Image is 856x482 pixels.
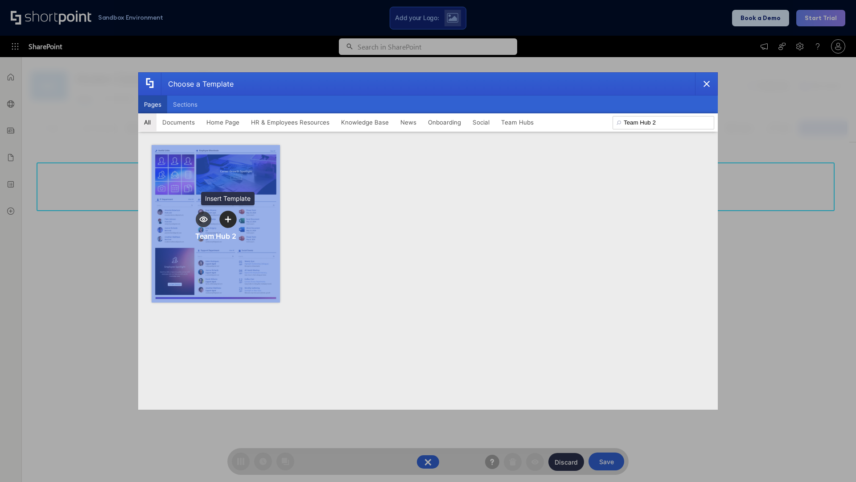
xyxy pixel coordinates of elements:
button: Pages [138,96,167,113]
button: All [138,113,156,131]
button: News [395,113,422,131]
div: Choose a Template [161,73,234,95]
button: Documents [156,113,201,131]
button: Home Page [201,113,245,131]
button: Knowledge Base [335,113,395,131]
button: Onboarding [422,113,467,131]
button: HR & Employees Resources [245,113,335,131]
button: Team Hubs [495,113,539,131]
iframe: Chat Widget [811,439,856,482]
div: Team Hub 2 [195,232,236,241]
input: Search [613,116,714,129]
div: template selector [138,72,718,410]
button: Social [467,113,495,131]
button: Sections [167,96,203,113]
